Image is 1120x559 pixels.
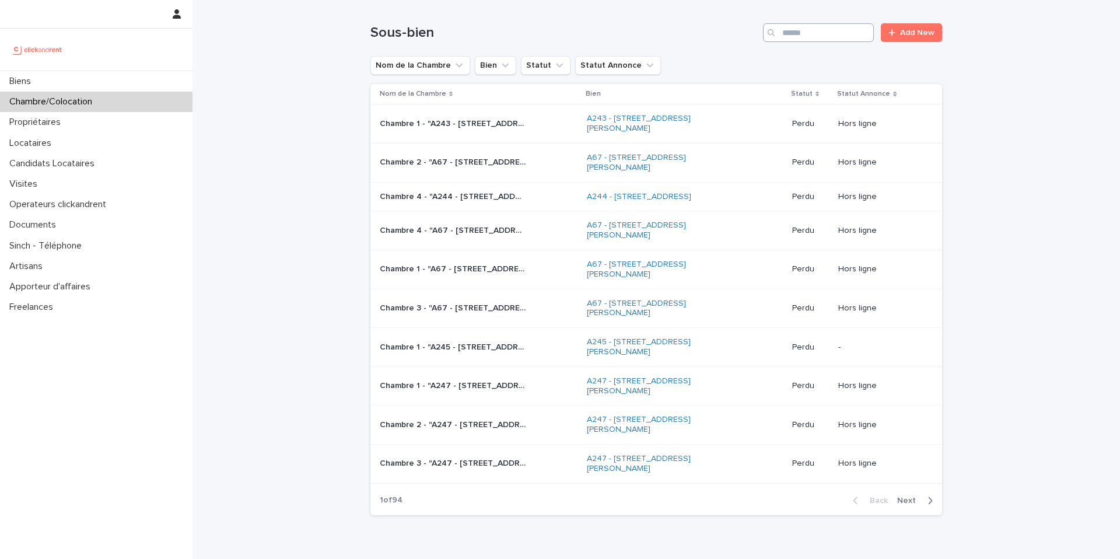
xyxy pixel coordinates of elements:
[575,56,661,75] button: Statut Annonce
[5,76,40,87] p: Biens
[587,114,733,134] a: A243 - [STREET_ADDRESS][PERSON_NAME]
[5,240,91,251] p: Sinch - Téléphone
[370,182,942,211] tr: Chambre 4 - "A244 - [STREET_ADDRESS]"Chambre 4 - "A244 - [STREET_ADDRESS]" A244 - [STREET_ADDRESS...
[587,415,733,435] a: A247 - [STREET_ADDRESS][PERSON_NAME]
[380,117,528,129] p: Chambre 1 - "A243 - 32 rue Professeur Joseph Nicolas, Lyon 69008"
[380,223,528,236] p: Chambre 4 - "A67 - 6 impasse de Gournay, Ivry-sur-Seine 94200"
[380,418,528,430] p: Chambre 2 - "A247 - 2 rue Camille Dartois, Créteil 94000"
[792,381,829,391] p: Perdu
[9,38,66,61] img: UCB0brd3T0yccxBKYDjQ
[380,379,528,391] p: Chambre 1 - "A247 - 2 rue Camille Dartois, Créteil 94000"
[792,119,829,129] p: Perdu
[838,119,923,129] p: Hors ligne
[370,211,942,250] tr: Chambre 4 - "A67 - [STREET_ADDRESS][PERSON_NAME]"Chambre 4 - "A67 - [STREET_ADDRESS][PERSON_NAME]...
[5,117,70,128] p: Propriétaires
[5,261,52,272] p: Artisans
[838,343,923,352] p: -
[792,158,829,167] p: Perdu
[521,56,570,75] button: Statut
[892,495,942,506] button: Next
[792,192,829,202] p: Perdu
[900,29,935,37] span: Add New
[5,199,116,210] p: Operateurs clickandrent
[838,303,923,313] p: Hors ligne
[837,88,890,100] p: Statut Annonce
[370,406,942,445] tr: Chambre 2 - "A247 - [STREET_ADDRESS][PERSON_NAME]"Chambre 2 - "A247 - [STREET_ADDRESS][PERSON_NAM...
[5,281,100,292] p: Apporteur d'affaires
[881,23,942,42] a: Add New
[370,366,942,406] tr: Chambre 1 - "A247 - [STREET_ADDRESS][PERSON_NAME]"Chambre 1 - "A247 - [STREET_ADDRESS][PERSON_NAM...
[792,343,829,352] p: Perdu
[763,23,874,42] input: Search
[370,289,942,328] tr: Chambre 3 - "A67 - [STREET_ADDRESS][PERSON_NAME]"Chambre 3 - "A67 - [STREET_ADDRESS][PERSON_NAME]...
[370,143,942,182] tr: Chambre 2 - "A67 - [STREET_ADDRESS][PERSON_NAME]"Chambre 2 - "A67 - [STREET_ADDRESS][PERSON_NAME]...
[838,381,923,391] p: Hors ligne
[370,328,942,367] tr: Chambre 1 - "A245 - [STREET_ADDRESS][PERSON_NAME]"Chambre 1 - "A245 - [STREET_ADDRESS][PERSON_NAM...
[587,376,733,396] a: A247 - [STREET_ADDRESS][PERSON_NAME]
[370,56,470,75] button: Nom de la Chambre
[587,260,733,279] a: A67 - [STREET_ADDRESS][PERSON_NAME]
[380,456,528,469] p: Chambre 3 - "A247 - 2 rue Camille Dartois, Créteil 94000"
[380,340,528,352] p: Chambre 1 - "A245 - 29 rue Louise Aglaé Crette, Vitry-sur-Seine 94400"
[5,302,62,313] p: Freelances
[792,226,829,236] p: Perdu
[838,192,923,202] p: Hors ligne
[370,444,942,483] tr: Chambre 3 - "A247 - [STREET_ADDRESS][PERSON_NAME]"Chambre 3 - "A247 - [STREET_ADDRESS][PERSON_NAM...
[380,262,528,274] p: Chambre 1 - "A67 - 6 impasse de Gournay, Ivry-sur-Seine 94200"
[5,96,101,107] p: Chambre/Colocation
[792,303,829,313] p: Perdu
[475,56,516,75] button: Bien
[897,497,923,505] span: Next
[380,301,528,313] p: Chambre 3 - "A67 - 6 impasse de Gournay, Ivry-sur-Seine 94200"
[587,454,733,474] a: A247 - [STREET_ADDRESS][PERSON_NAME]
[370,25,758,41] h1: Sous-bien
[5,179,47,190] p: Visites
[792,459,829,469] p: Perdu
[5,138,61,149] p: Locataires
[838,264,923,274] p: Hors ligne
[838,226,923,236] p: Hors ligne
[587,153,733,173] a: A67 - [STREET_ADDRESS][PERSON_NAME]
[838,158,923,167] p: Hors ligne
[838,459,923,469] p: Hors ligne
[370,250,942,289] tr: Chambre 1 - "A67 - [STREET_ADDRESS][PERSON_NAME]"Chambre 1 - "A67 - [STREET_ADDRESS][PERSON_NAME]...
[380,155,528,167] p: Chambre 2 - "A67 - 6 impasse de Gournay, Ivry-sur-Seine 94200"
[863,497,888,505] span: Back
[792,264,829,274] p: Perdu
[586,88,601,100] p: Bien
[587,192,691,202] a: A244 - [STREET_ADDRESS]
[587,299,733,319] a: A67 - [STREET_ADDRESS][PERSON_NAME]
[380,88,446,100] p: Nom de la Chambre
[370,104,942,144] tr: Chambre 1 - "A243 - [STREET_ADDRESS][PERSON_NAME]"Chambre 1 - "A243 - [STREET_ADDRESS][PERSON_NAM...
[587,337,733,357] a: A245 - [STREET_ADDRESS][PERSON_NAME]
[791,88,813,100] p: Statut
[5,158,104,169] p: Candidats Locataires
[370,486,412,515] p: 1 of 94
[587,221,733,240] a: A67 - [STREET_ADDRESS][PERSON_NAME]
[838,420,923,430] p: Hors ligne
[5,219,65,230] p: Documents
[843,495,892,506] button: Back
[792,420,829,430] p: Perdu
[380,190,528,202] p: Chambre 4 - "A244 - 32 rue Moissan, Noisy-le-Sec 93130"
